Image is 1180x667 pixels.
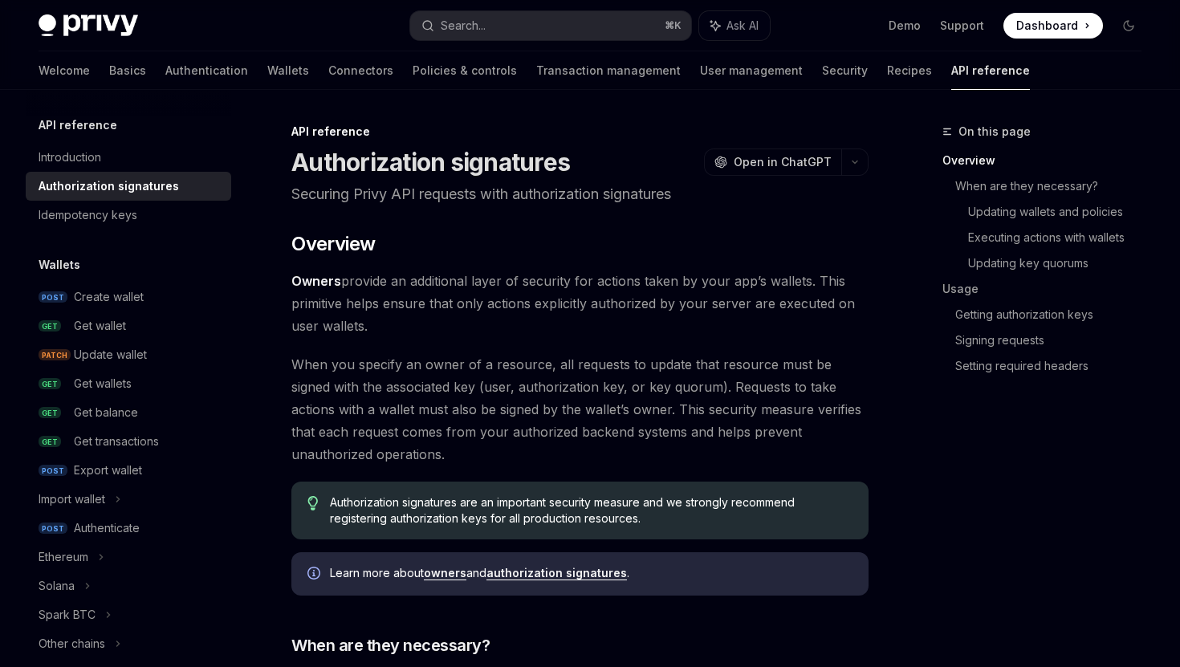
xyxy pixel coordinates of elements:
[26,456,231,485] a: POSTExport wallet
[968,225,1154,250] a: Executing actions with wallets
[39,51,90,90] a: Welcome
[26,143,231,172] a: Introduction
[968,250,1154,276] a: Updating key quorums
[955,327,1154,353] a: Signing requests
[291,634,490,657] span: When are they necessary?
[74,432,159,451] div: Get transactions
[958,122,1031,141] span: On this page
[699,11,770,40] button: Ask AI
[955,302,1154,327] a: Getting authorization keys
[74,519,140,538] div: Authenticate
[39,177,179,196] div: Authorization signatures
[968,199,1154,225] a: Updating wallets and policies
[955,353,1154,379] a: Setting required headers
[822,51,868,90] a: Security
[1003,13,1103,39] a: Dashboard
[39,490,105,509] div: Import wallet
[26,201,231,230] a: Idempotency keys
[700,51,803,90] a: User management
[39,291,67,303] span: POST
[26,514,231,543] a: POSTAuthenticate
[734,154,832,170] span: Open in ChatGPT
[291,231,375,257] span: Overview
[74,461,142,480] div: Export wallet
[441,16,486,35] div: Search...
[665,19,682,32] span: ⌘ K
[307,496,319,510] svg: Tip
[1116,13,1141,39] button: Toggle dark mode
[109,51,146,90] a: Basics
[39,148,101,167] div: Introduction
[39,14,138,37] img: dark logo
[291,124,869,140] div: API reference
[26,427,231,456] a: GETGet transactions
[39,116,117,135] h5: API reference
[291,148,570,177] h1: Authorization signatures
[26,398,231,427] a: GETGet balance
[39,255,80,275] h5: Wallets
[39,436,61,448] span: GET
[39,547,88,567] div: Ethereum
[291,353,869,466] span: When you specify an owner of a resource, all requests to update that resource must be signed with...
[889,18,921,34] a: Demo
[726,18,759,34] span: Ask AI
[39,320,61,332] span: GET
[887,51,932,90] a: Recipes
[536,51,681,90] a: Transaction management
[291,273,341,290] a: Owners
[486,566,627,580] a: authorization signatures
[267,51,309,90] a: Wallets
[330,494,852,527] span: Authorization signatures are an important security measure and we strongly recommend registering ...
[39,205,137,225] div: Idempotency keys
[74,374,132,393] div: Get wallets
[39,349,71,361] span: PATCH
[413,51,517,90] a: Policies & controls
[330,565,852,581] span: Learn more about and .
[74,287,144,307] div: Create wallet
[74,316,126,336] div: Get wallet
[74,403,138,422] div: Get balance
[39,605,96,624] div: Spark BTC
[39,576,75,596] div: Solana
[955,173,1154,199] a: When are they necessary?
[424,566,466,580] a: owners
[39,465,67,477] span: POST
[39,407,61,419] span: GET
[39,378,61,390] span: GET
[165,51,248,90] a: Authentication
[74,345,147,364] div: Update wallet
[951,51,1030,90] a: API reference
[307,567,323,583] svg: Info
[410,11,690,40] button: Search...⌘K
[940,18,984,34] a: Support
[39,634,105,653] div: Other chains
[26,311,231,340] a: GETGet wallet
[291,270,869,337] span: provide an additional layer of security for actions taken by your app’s wallets. This primitive h...
[704,148,841,176] button: Open in ChatGPT
[26,283,231,311] a: POSTCreate wallet
[26,369,231,398] a: GETGet wallets
[1016,18,1078,34] span: Dashboard
[26,172,231,201] a: Authorization signatures
[942,276,1154,302] a: Usage
[26,340,231,369] a: PATCHUpdate wallet
[942,148,1154,173] a: Overview
[328,51,393,90] a: Connectors
[291,183,869,205] p: Securing Privy API requests with authorization signatures
[39,523,67,535] span: POST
